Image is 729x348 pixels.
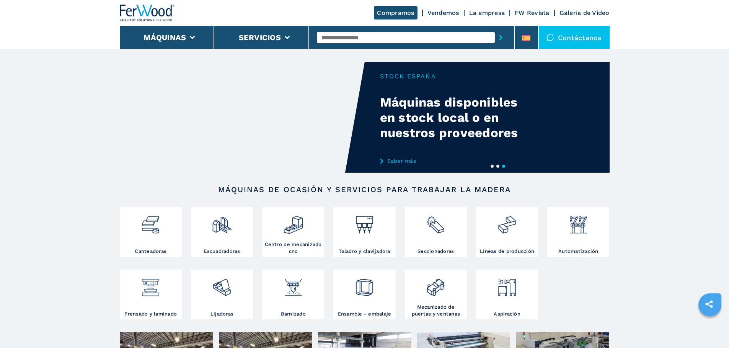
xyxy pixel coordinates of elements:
a: Escuadradoras [191,207,253,257]
a: Prensado y laminado [120,270,182,319]
img: verniciatura_1.png [283,272,303,298]
img: foratrici_inseritrici_2.png [354,209,375,235]
h2: Máquinas de ocasión y servicios para trabajar la madera [144,185,585,194]
h3: Prensado y laminado [124,311,177,317]
a: Canteadoras [120,207,182,257]
img: bordatrici_1.png [140,209,161,235]
img: Contáctanos [546,34,554,41]
img: lavorazione_porte_finestre_2.png [426,272,446,298]
a: Compramos [374,6,417,19]
a: Galeria de Video [559,9,610,16]
img: squadratrici_2.png [212,209,232,235]
a: Líneas de producción [476,207,538,257]
img: centro_di_lavoro_cnc_2.png [283,209,303,235]
img: montaggio_imballaggio_2.png [354,272,375,298]
a: FW Revista [515,9,550,16]
a: Lijadoras [191,270,253,319]
h3: Ensamble - embalaje [338,311,391,317]
h3: Centro de mecanizado cnc [264,241,322,255]
a: Saber más [380,158,530,164]
h3: Barnizado [281,311,306,317]
img: pressa-strettoia.png [140,272,161,298]
button: Servicios [239,33,281,42]
a: Barnizado [262,270,324,319]
button: 3 [502,165,505,168]
h3: Lijadoras [210,311,233,317]
a: sharethis [700,295,719,314]
h3: Líneas de producción [480,248,534,255]
h3: Automatización [558,248,599,255]
img: linee_di_produzione_2.png [497,209,517,235]
a: Aspiración [476,270,538,319]
a: Mecanizado de puertas y ventanas [405,270,467,319]
h3: Seccionadoras [418,248,454,255]
a: Automatización [547,207,609,257]
button: Máquinas [144,33,186,42]
iframe: Chat [696,314,723,342]
a: Centro de mecanizado cnc [262,207,324,257]
button: 2 [496,165,499,168]
button: submit-button [495,29,507,46]
button: 1 [491,165,494,168]
img: automazione.png [568,209,589,235]
a: Vendemos [427,9,459,16]
img: levigatrici_2.png [212,272,232,298]
img: aspirazione_1.png [497,272,517,298]
h3: Taladro y clavijadora [339,248,390,255]
a: Taladro y clavijadora [333,207,395,257]
div: Contáctanos [539,26,610,49]
h3: Mecanizado de puertas y ventanas [407,304,465,317]
a: Seccionadoras [405,207,467,257]
h3: Escuadradoras [204,248,240,255]
a: La empresa [469,9,505,16]
video: Your browser does not support the video tag. [120,62,365,173]
img: Ferwood [120,5,175,21]
h3: Aspiración [494,311,520,317]
a: Ensamble - embalaje [333,270,395,319]
img: sezionatrici_2.png [426,209,446,235]
h3: Canteadoras [135,248,166,255]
